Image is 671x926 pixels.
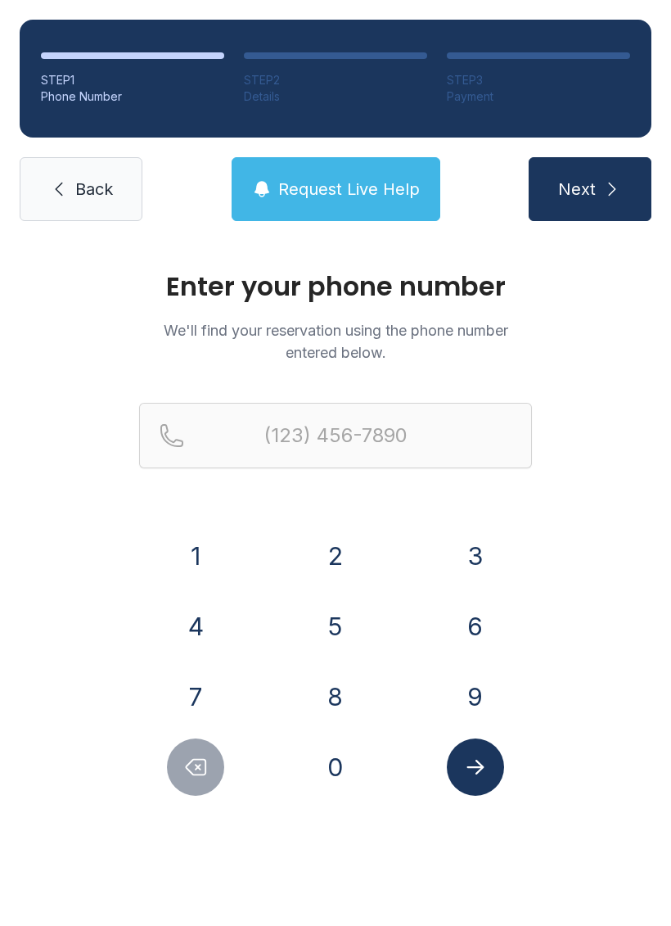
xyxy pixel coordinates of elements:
[558,178,596,201] span: Next
[244,88,427,105] div: Details
[447,88,630,105] div: Payment
[447,739,504,796] button: Submit lookup form
[167,598,224,655] button: 4
[139,403,532,468] input: Reservation phone number
[167,527,224,585] button: 1
[307,598,364,655] button: 5
[139,273,532,300] h1: Enter your phone number
[447,668,504,725] button: 9
[447,598,504,655] button: 6
[447,527,504,585] button: 3
[244,72,427,88] div: STEP 2
[75,178,113,201] span: Back
[41,88,224,105] div: Phone Number
[167,668,224,725] button: 7
[307,739,364,796] button: 0
[447,72,630,88] div: STEP 3
[307,527,364,585] button: 2
[41,72,224,88] div: STEP 1
[167,739,224,796] button: Delete number
[307,668,364,725] button: 8
[139,319,532,364] p: We'll find your reservation using the phone number entered below.
[278,178,420,201] span: Request Live Help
